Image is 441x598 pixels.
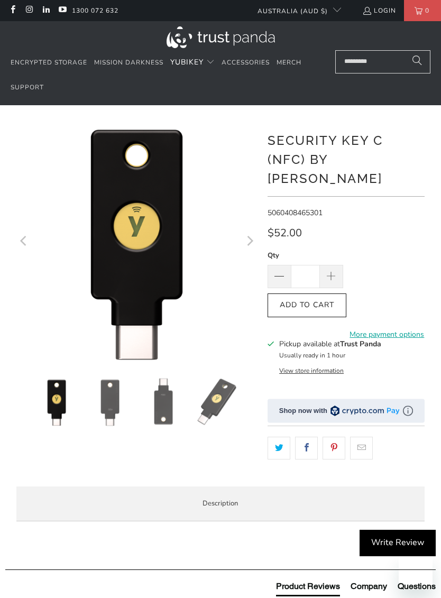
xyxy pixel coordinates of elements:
[16,121,257,362] img: Security Key C (NFC) by Yubico - Trust Panda
[222,58,270,67] span: Accessories
[335,50,430,73] input: Search...
[350,329,425,341] a: More payment options
[404,50,430,73] button: Search
[193,378,241,426] img: Security Key C (NFC) by Yubico - Trust Panda
[398,581,436,592] div: Questions
[24,6,33,15] a: Trust Panda Australia on Instagram
[399,556,433,590] iframe: Button to launch messaging window
[268,208,323,218] span: 5060408465301
[268,437,290,459] a: Share this on Twitter
[268,250,343,261] label: Qty
[140,378,188,426] img: Security Key C (NFC) by Yubico - Trust Panda
[94,50,163,75] a: Mission Darkness
[279,366,344,375] button: View store information
[11,50,318,100] nav: Translation missing: en.navigation.header.main_nav
[11,58,87,67] span: Encrypted Storage
[11,50,87,75] a: Encrypted Storage
[295,437,318,459] a: Share this on Facebook
[279,351,345,360] small: Usually ready in 1 hour
[350,437,373,459] a: Email this to a friend
[170,57,204,67] span: YubiKey
[241,121,258,362] button: Next
[11,83,44,91] span: Support
[279,406,327,416] div: Shop now with
[8,6,17,15] a: Trust Panda Australia on Facebook
[72,5,118,16] a: 1300 072 632
[340,339,381,349] b: Trust Panda
[11,75,44,100] a: Support
[268,129,425,188] h1: Security Key C (NFC) by [PERSON_NAME]
[268,226,302,240] span: $52.00
[323,437,345,459] a: Share this on Pinterest
[58,6,67,15] a: Trust Panda Australia on YouTube
[351,581,387,592] div: Company
[276,581,340,592] div: Product Reviews
[222,50,270,75] a: Accessories
[268,293,346,317] button: Add to Cart
[86,378,134,426] img: Security Key C (NFC) by Yubico - Trust Panda
[279,301,335,310] span: Add to Cart
[41,6,50,15] a: Trust Panda Australia on LinkedIn
[170,50,215,75] summary: YubiKey
[277,50,301,75] a: Merch
[16,121,33,362] button: Previous
[32,378,80,426] img: Security Key C (NFC) by Yubico - Trust Panda
[94,58,163,67] span: Mission Darkness
[16,486,425,522] label: Description
[167,26,275,48] img: Trust Panda Australia
[279,338,381,349] h3: Pickup available at
[277,58,301,67] span: Merch
[362,5,396,16] a: Login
